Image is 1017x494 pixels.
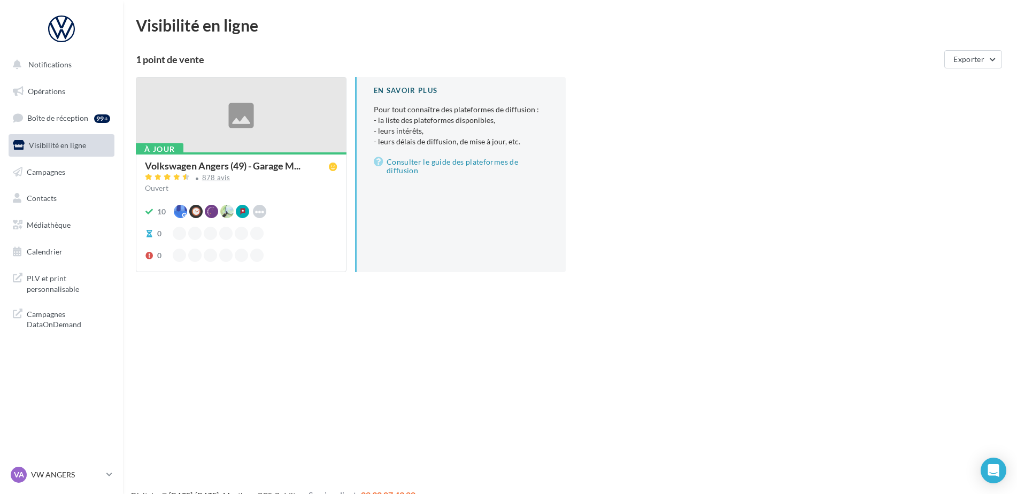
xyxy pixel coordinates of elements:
span: Notifications [28,60,72,69]
div: Visibilité en ligne [136,17,1004,33]
span: Volkswagen Angers (49) - Garage M... [145,161,301,171]
li: - leurs intérêts, [374,126,549,136]
a: VA VW ANGERS [9,465,114,485]
div: 10 [157,206,166,217]
button: Exporter [944,50,1002,68]
a: Boîte de réception99+ [6,106,117,129]
span: Contacts [27,194,57,203]
span: Ouvert [145,183,168,192]
div: 1 point de vente [136,55,940,64]
a: Campagnes DataOnDemand [6,303,117,334]
span: Campagnes DataOnDemand [27,307,110,330]
a: Campagnes [6,161,117,183]
span: Médiathèque [27,220,71,229]
span: Boîte de réception [27,113,88,122]
p: Pour tout connaître des plateformes de diffusion : [374,104,549,147]
a: Opérations [6,80,117,103]
span: VA [14,469,24,480]
span: Campagnes [27,167,65,176]
div: En savoir plus [374,86,549,96]
a: Visibilité en ligne [6,134,117,157]
div: 0 [157,250,161,261]
a: Calendrier [6,241,117,263]
button: Notifications [6,53,112,76]
a: Contacts [6,187,117,210]
span: Opérations [28,87,65,96]
span: Exporter [953,55,984,64]
div: 0 [157,228,161,239]
div: 99+ [94,114,110,123]
div: 878 avis [202,174,230,181]
a: PLV et print personnalisable [6,267,117,298]
div: À jour [136,143,183,155]
p: VW ANGERS [31,469,102,480]
li: - la liste des plateformes disponibles, [374,115,549,126]
a: Consulter le guide des plateformes de diffusion [374,156,549,177]
a: Médiathèque [6,214,117,236]
span: PLV et print personnalisable [27,271,110,294]
span: Calendrier [27,247,63,256]
span: Visibilité en ligne [29,141,86,150]
li: - leurs délais de diffusion, de mise à jour, etc. [374,136,549,147]
div: Open Intercom Messenger [981,458,1006,483]
a: 878 avis [145,172,337,185]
